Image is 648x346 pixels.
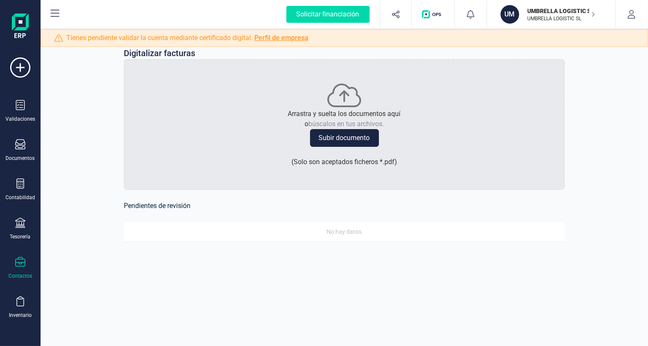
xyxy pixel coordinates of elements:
p: Arrastra y suelta los documentos aquí o [288,109,401,129]
div: Contabilidad [5,194,35,201]
button: UMUMBRELLA LOGISTIC SLUMBRELLA LOGISTIC SL [497,1,605,28]
div: Arrastra y suelta los documentos aquíobúscalos en tus archivos.Subir documento(Solo son aceptados... [124,59,565,190]
p: ( Solo son aceptados ficheros * .pdf ) [291,157,397,167]
div: Contactos [8,273,32,279]
div: Tesorería [10,233,31,240]
div: Inventario [9,312,32,319]
p: UMBRELLA LOGISTIC SL [528,15,595,22]
div: No hay datos [127,227,561,236]
a: Perfil de empresa [254,34,308,42]
div: UM [501,5,519,24]
button: Solicitar financiación [276,1,380,28]
p: UMBRELLA LOGISTIC SL [528,7,595,15]
div: Validaciones [5,116,35,122]
img: Logo de OPS [422,10,444,19]
div: Solicitar financiación [286,6,370,23]
img: Logo Finanedi [12,14,29,41]
div: Documentos [6,155,35,162]
h6: Pendientes de revisión [124,200,565,212]
button: Subir documento [310,129,379,147]
p: Digitalizar facturas [124,47,195,59]
span: búscalos en tus archivos. [308,120,384,128]
span: Tienes pendiente validar la cuenta mediante certificado digital. [66,33,308,43]
button: Logo de OPS [417,1,449,28]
